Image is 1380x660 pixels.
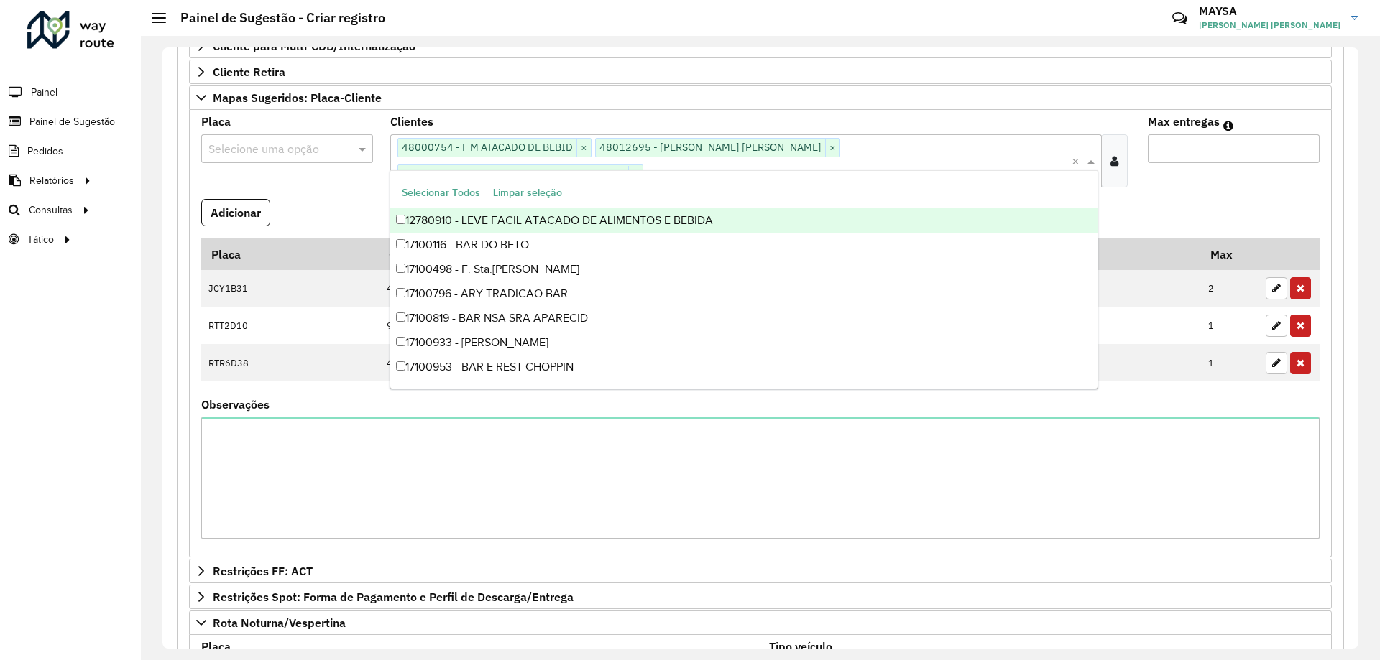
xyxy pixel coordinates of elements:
[379,269,840,307] td: 48003252
[628,166,643,183] span: ×
[395,182,487,204] button: Selecionar Todos
[201,344,379,381] td: RTR6D38
[29,203,73,218] span: Consultas
[201,238,379,269] th: Placa
[1201,344,1259,381] td: 1
[166,10,385,26] h2: Painel de Sugestão - Criar registro
[201,396,270,413] label: Observações
[213,591,574,603] span: Restrições Spot: Forma de Pagamento e Perfil de Descarga/Entrega
[379,307,840,344] td: 94403832
[576,139,591,157] span: ×
[390,113,433,130] label: Clientes
[201,638,231,655] label: Placa
[825,139,839,157] span: ×
[596,139,825,156] span: 48012695 - [PERSON_NAME] [PERSON_NAME]
[27,232,54,247] span: Tático
[29,173,74,188] span: Relatórios
[213,565,313,577] span: Restrições FF: ACT
[189,60,1332,84] a: Cliente Retira
[390,208,1097,233] div: 12780910 - LEVE FACIL ATACADO DE ALIMENTOS E BEBIDA
[189,610,1332,635] a: Rota Noturna/Vespertina
[213,40,415,52] span: Cliente para Multi-CDD/Internalização
[379,344,840,381] td: 48003289
[201,307,379,344] td: RTT2D10
[390,257,1097,282] div: 17100498 - F. Sta.[PERSON_NAME]
[769,638,832,655] label: Tipo veículo
[189,559,1332,583] a: Restrições FF: ACT
[398,165,628,182] span: 48005591 - DMR COMERCIO DE BEBIDAS LTDA
[189,110,1332,557] div: Mapas Sugeridos: Placa-Cliente
[189,85,1332,110] a: Mapas Sugeridos: Placa-Cliente
[1148,113,1220,130] label: Max entregas
[390,379,1097,404] div: 17100954 - PANIFICADORA MODERNA
[390,306,1097,330] div: 17100819 - BAR NSA SRA APARECID
[487,182,569,204] button: Limpar seleção
[189,585,1332,609] a: Restrições Spot: Forma de Pagamento e Perfil de Descarga/Entrega
[31,85,57,100] span: Painel
[213,617,346,628] span: Rota Noturna/Vespertina
[1201,238,1259,269] th: Max
[390,355,1097,379] div: 17100953 - BAR E REST CHOPPIN
[1201,269,1259,307] td: 2
[1199,19,1340,32] span: [PERSON_NAME] [PERSON_NAME]
[201,199,270,226] button: Adicionar
[27,144,63,159] span: Pedidos
[390,282,1097,306] div: 17100796 - ARY TRADICAO BAR
[201,269,379,307] td: JCY1B31
[201,113,231,130] label: Placa
[213,66,285,78] span: Cliente Retira
[1199,4,1340,18] h3: MAYSA
[1223,120,1233,131] em: Máximo de clientes que serão colocados na mesma rota com os clientes informados
[379,238,840,269] th: Código Cliente
[213,92,382,103] span: Mapas Sugeridos: Placa-Cliente
[1072,152,1084,169] span: Clear all
[390,330,1097,355] div: 17100933 - [PERSON_NAME]
[390,233,1097,257] div: 17100116 - BAR DO BETO
[29,114,115,129] span: Painel de Sugestão
[398,139,576,156] span: 48000754 - F M ATACADO DE BEBID
[1201,307,1259,344] td: 1
[390,170,1098,389] ng-dropdown-panel: Options list
[1164,3,1195,34] a: Contato Rápido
